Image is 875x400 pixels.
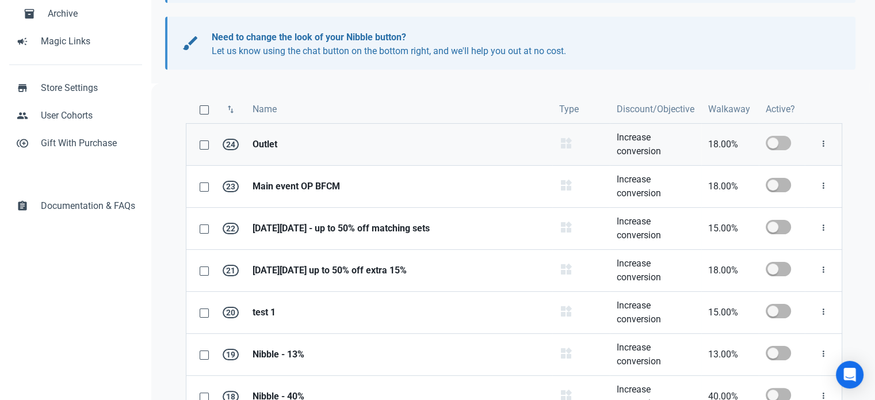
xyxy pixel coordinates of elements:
[223,307,239,318] span: 20
[559,262,573,276] span: widgets
[9,192,142,220] a: assignmentDocumentation & FAQs
[41,81,135,95] span: Store Settings
[226,104,236,115] span: swap_vert
[701,334,759,375] a: 13.00%
[41,136,135,150] span: Gift With Purchase
[253,306,545,319] strong: test 1
[246,292,552,333] a: test 1
[610,166,701,207] a: Increase conversion
[223,349,239,360] span: 19
[610,334,701,375] a: Increase conversion
[246,124,552,165] a: Outlet
[701,292,759,333] a: 15.00%
[41,109,135,123] span: User Cohorts
[701,208,759,249] a: 15.00%
[559,136,573,150] span: widgets
[559,102,579,116] span: Type
[253,222,545,235] strong: [DATE][DATE] - up to 50% off matching sets
[253,264,545,277] strong: [DATE][DATE] up to 50% off extra 15%
[610,124,701,165] a: Increase conversion
[708,102,750,116] span: Walkaway
[246,166,552,207] a: Main event OP BFCM
[559,220,573,234] span: widgets
[253,102,277,116] span: Name
[223,181,239,192] span: 23
[253,180,545,193] strong: Main event OP BFCM
[48,7,135,21] span: Archive
[559,346,573,360] span: widgets
[246,250,552,291] a: [DATE][DATE] up to 50% off extra 15%
[766,102,795,116] span: Active?
[17,199,28,211] span: assignment
[610,292,701,333] a: Increase conversion
[9,28,142,55] a: campaignMagic Links
[223,223,239,234] span: 22
[17,35,28,46] span: campaign
[181,34,200,52] span: brush
[9,74,142,102] a: storeStore Settings
[253,348,545,361] strong: Nibble - 13%
[701,124,759,165] a: 18.00%
[9,102,142,129] a: peopleUser Cohorts
[836,361,863,388] div: Open Intercom Messenger
[617,102,694,116] span: Discount/Objective
[223,265,239,276] span: 21
[17,109,28,120] span: people
[559,304,573,318] span: widgets
[610,250,701,291] a: Increase conversion
[253,138,545,151] strong: Outlet
[41,199,135,213] span: Documentation & FAQs
[246,208,552,249] a: [DATE][DATE] - up to 50% off matching sets
[246,334,552,375] a: Nibble - 13%
[212,31,830,58] p: Let us know using the chat button on the bottom right, and we'll help you out at no cost.
[24,7,35,18] span: inventory_2
[212,32,406,43] b: Need to change the look of your Nibble button?
[559,178,573,192] span: widgets
[17,81,28,93] span: store
[223,139,239,150] span: 24
[610,208,701,249] a: Increase conversion
[701,250,759,291] a: 18.00%
[41,35,135,48] span: Magic Links
[701,166,759,207] a: 18.00%
[9,129,142,157] a: control_point_duplicateGift With Purchase
[17,136,28,148] span: control_point_duplicate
